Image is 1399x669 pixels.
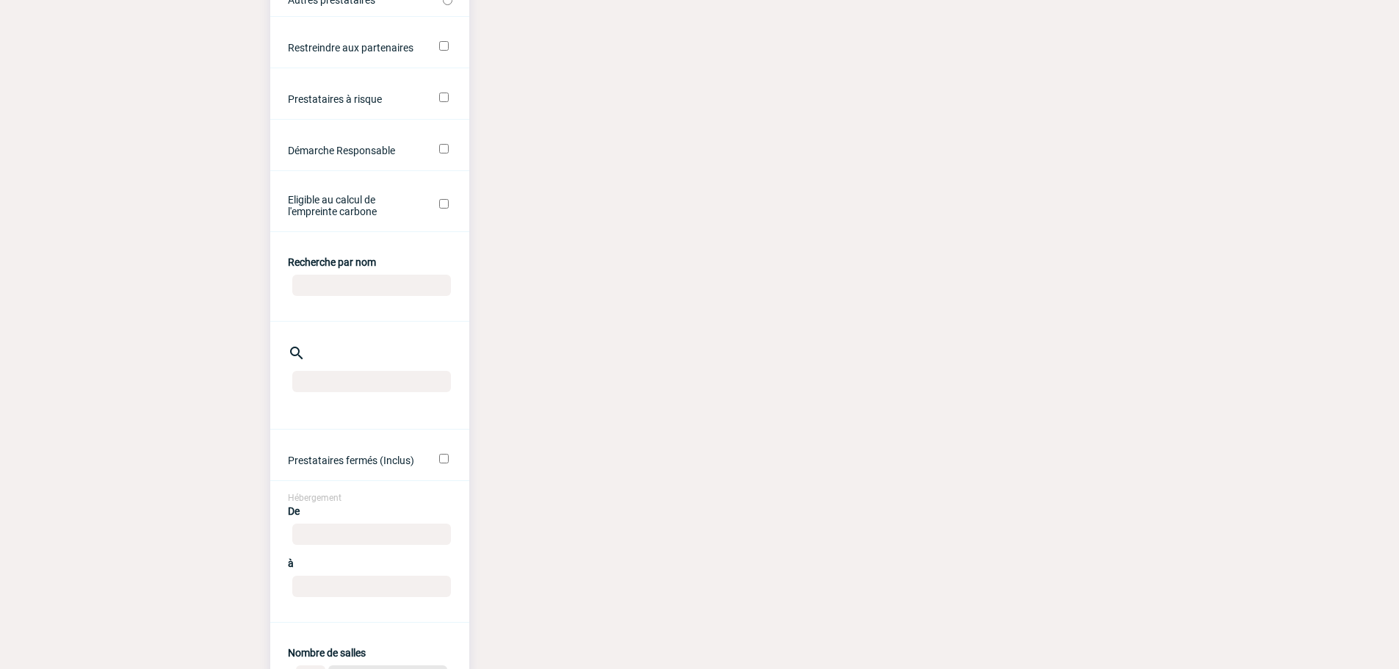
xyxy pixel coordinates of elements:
img: search-24-px.png [288,344,306,362]
input: Eligible au calcul de l'empreinte carbone [439,199,449,209]
label: Restreindre aux partenaires [288,42,419,54]
label: Recherche par nom [288,256,376,268]
label: Nombre de salles [288,647,366,659]
span: Hébergement [288,493,341,503]
label: Prestataires à risque [288,93,419,105]
label: De [288,505,300,517]
label: Démarche Responsable [288,145,419,156]
label: Prestataires fermés (Inclus) [288,455,419,466]
label: Eligible au calcul de l'empreinte carbone [288,194,419,217]
label: à [288,557,294,569]
input: Démarche Responsable [439,144,449,153]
